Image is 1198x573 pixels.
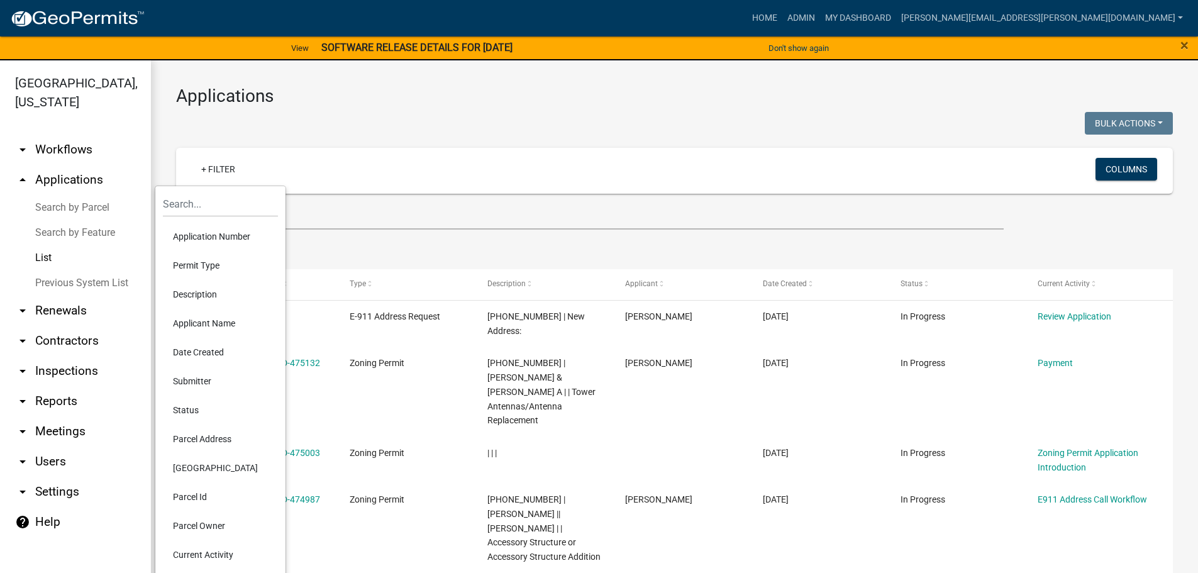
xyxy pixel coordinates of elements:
span: Isaac Wolter [625,494,692,504]
i: help [15,515,30,530]
i: arrow_drop_down [15,333,30,348]
span: In Progress [901,448,945,458]
a: [PERSON_NAME][EMAIL_ADDRESS][PERSON_NAME][DOMAIN_NAME] [896,6,1188,30]
a: Review Application [1038,311,1111,321]
button: Bulk Actions [1085,112,1173,135]
i: arrow_drop_down [15,394,30,409]
strong: SOFTWARE RELEASE DETAILS FOR [DATE] [321,42,513,53]
span: Zoning Permit [350,358,404,368]
span: E-911 Address Request [350,311,440,321]
li: Permit Type [163,251,278,280]
li: Date Created [163,338,278,367]
span: 63-022-2280 | HYBBEN, RICHARD J & SAMANTHA A | | Tower Antennas/Antenna Replacement [487,358,596,425]
datatable-header-cell: Description [475,269,613,299]
span: Status [901,279,923,288]
span: Jon Anadolli [625,358,692,368]
li: [GEOGRAPHIC_DATA] [163,453,278,482]
a: Home [747,6,782,30]
li: Parcel Address [163,425,278,453]
i: arrow_drop_down [15,303,30,318]
span: 09/08/2025 [763,448,789,458]
span: Date Created [763,279,807,288]
a: View [286,38,314,58]
datatable-header-cell: Type [338,269,475,299]
datatable-header-cell: Applicant [613,269,751,299]
span: Type [350,279,366,288]
datatable-header-cell: Current Activity [1026,269,1163,299]
li: Application Number [163,222,278,251]
a: Zoning Permit Application Introduction [1038,448,1138,472]
a: Admin [782,6,820,30]
li: Status [163,396,278,425]
i: arrow_drop_up [15,172,30,187]
span: 09/08/2025 [763,358,789,368]
i: arrow_drop_down [15,484,30,499]
span: 09/08/2025 [763,311,789,321]
li: Submitter [163,367,278,396]
span: Isaac Wolter [625,311,692,321]
span: Current Activity [1038,279,1090,288]
a: Payment [1038,358,1073,368]
i: arrow_drop_down [15,364,30,379]
span: 63-022-2200 | New Address: [487,311,585,336]
a: My Dashboard [820,6,896,30]
span: 09/08/2025 [763,494,789,504]
span: Applicant [625,279,658,288]
span: 63-022-2200 | ANGELL, AMY || WOLTER, ISAAC J | | Accessory Structure or Accessory Structure Addition [487,494,601,562]
button: Columns [1095,158,1157,181]
button: Don't show again [763,38,834,58]
span: Zoning Permit [350,494,404,504]
i: arrow_drop_down [15,142,30,157]
li: Current Activity [163,540,278,569]
a: E911 Address Call Workflow [1038,494,1147,504]
li: Parcel Id [163,482,278,511]
datatable-header-cell: Date Created [751,269,889,299]
span: | | | [487,448,497,458]
i: arrow_drop_down [15,424,30,439]
button: Close [1180,38,1189,53]
span: Zoning Permit [350,448,404,458]
input: Search... [163,191,278,217]
i: arrow_drop_down [15,454,30,469]
span: In Progress [901,358,945,368]
datatable-header-cell: Status [888,269,1026,299]
h3: Applications [176,86,1173,107]
li: Applicant Name [163,309,278,338]
span: In Progress [901,311,945,321]
li: Description [163,280,278,309]
input: Search for applications [176,204,1004,230]
span: × [1180,36,1189,54]
li: Parcel Owner [163,511,278,540]
a: + Filter [191,158,245,181]
span: Description [487,279,526,288]
span: In Progress [901,494,945,504]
